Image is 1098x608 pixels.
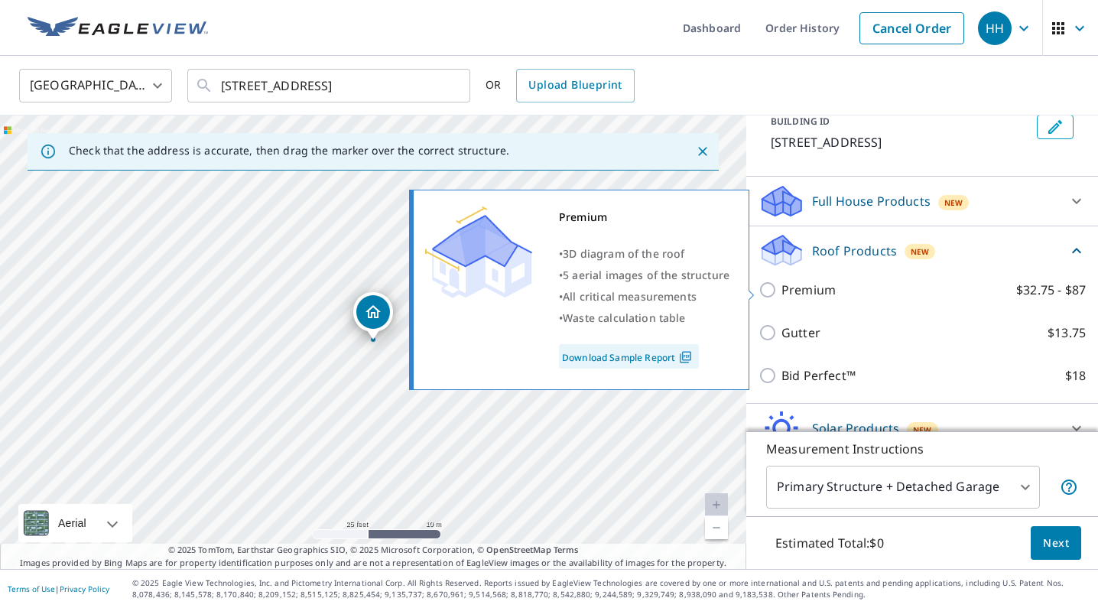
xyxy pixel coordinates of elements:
[559,286,729,307] div: •
[19,64,172,107] div: [GEOGRAPHIC_DATA]
[812,242,897,260] p: Roof Products
[563,246,684,261] span: 3D diagram of the roof
[563,268,729,282] span: 5 aerial images of the structure
[559,206,729,228] div: Premium
[554,544,579,555] a: Terms
[516,69,634,102] a: Upload Blueprint
[1031,526,1081,561] button: Next
[563,289,697,304] span: All critical measurements
[781,281,836,299] p: Premium
[781,366,856,385] p: Bid Perfect™
[353,292,393,340] div: Dropped pin, building 1, Residential property, 1445 Laclede St Sheridan, WY 82801
[18,504,132,542] div: Aerial
[859,12,964,44] a: Cancel Order
[8,584,109,593] p: |
[559,344,699,369] a: Download Sample Report
[675,350,696,364] img: Pdf Icon
[771,133,1031,151] p: [STREET_ADDRESS]
[781,324,820,342] p: Gutter
[759,410,1086,447] div: Solar ProductsNew
[978,11,1012,45] div: HH
[168,544,579,557] span: © 2025 TomTom, Earthstar Geographics SIO, © 2025 Microsoft Corporation, ©
[705,516,728,539] a: Current Level 20, Zoom Out
[425,206,532,298] img: Premium
[693,141,713,161] button: Close
[759,232,1086,268] div: Roof ProductsNew
[911,245,929,258] span: New
[812,192,931,210] p: Full House Products
[763,526,896,560] p: Estimated Total: $0
[8,584,55,594] a: Terms of Use
[705,493,728,516] a: Current Level 20, Zoom In Disabled
[766,466,1040,509] div: Primary Structure + Detached Garage
[69,144,509,158] p: Check that the address is accurate, then drag the marker over the correct structure.
[944,197,963,209] span: New
[563,311,685,325] span: Waste calculation table
[1060,478,1078,496] span: Your report will include the primary structure and a detached garage if one exists.
[1048,324,1086,342] p: $13.75
[812,419,899,437] p: Solar Products
[54,504,91,542] div: Aerial
[132,577,1090,600] p: © 2025 Eagle View Technologies, Inc. and Pictometry International Corp. All Rights Reserved. Repo...
[559,307,729,329] div: •
[528,76,622,95] span: Upload Blueprint
[771,115,830,128] p: BUILDING ID
[1043,534,1069,553] span: Next
[486,544,551,555] a: OpenStreetMap
[766,440,1078,458] p: Measurement Instructions
[60,584,109,594] a: Privacy Policy
[759,183,1086,219] div: Full House ProductsNew
[1065,366,1086,385] p: $18
[559,265,729,286] div: •
[486,69,635,102] div: OR
[1037,115,1074,139] button: Edit building 1
[1016,281,1086,299] p: $32.75 - $87
[913,424,931,436] span: New
[559,243,729,265] div: •
[221,64,439,107] input: Search by address or latitude-longitude
[28,17,208,40] img: EV Logo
